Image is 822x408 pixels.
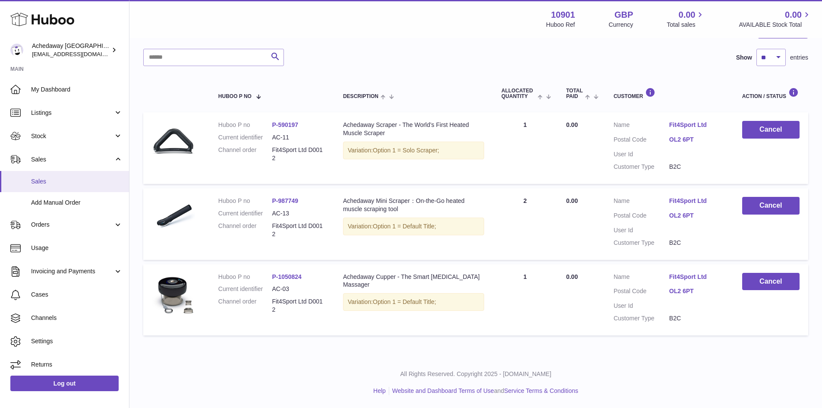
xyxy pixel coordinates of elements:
a: P-1050824 [272,273,302,280]
span: 0.00 [566,121,578,128]
p: All Rights Reserved. Copyright 2025 - [DOMAIN_NAME] [136,370,815,378]
li: and [389,387,578,395]
dt: User Id [614,150,669,158]
a: Website and Dashboard Terms of Use [392,387,494,394]
span: Option 1 = Default Title; [373,298,436,305]
div: Huboo Ref [546,21,575,29]
td: 1 [493,112,557,184]
dt: Customer Type [614,314,669,323]
dt: Current identifier [218,285,272,293]
span: Invoicing and Payments [31,267,113,275]
div: Achedaway Scraper - The World’s First Heated Muscle Scraper [343,121,484,137]
dt: Channel order [218,222,272,238]
dd: AC-13 [272,209,326,218]
span: Cases [31,291,123,299]
dt: Postal Code [614,212,669,222]
span: 0.00 [785,9,802,21]
span: ALLOCATED Quantity [501,88,535,99]
dt: User Id [614,302,669,310]
a: Help [373,387,386,394]
dd: AC-03 [272,285,326,293]
a: OL2 6PT [669,287,725,295]
span: Total sales [667,21,705,29]
a: P-987749 [272,197,298,204]
dd: B2C [669,314,725,323]
dt: Channel order [218,146,272,162]
dt: Huboo P no [218,197,272,205]
button: Cancel [742,197,800,215]
div: Variation: [343,293,484,311]
dd: B2C [669,163,725,171]
button: Cancel [742,273,800,291]
td: 1 [493,264,557,336]
div: Achedaway Mini Scraper：On-the-Go heated muscle scraping tool [343,197,484,213]
span: AVAILABLE Stock Total [739,21,812,29]
dt: Huboo P no [218,121,272,129]
dt: Name [614,273,669,283]
span: Add Manual Order [31,199,123,207]
dd: B2C [669,239,725,247]
label: Show [736,54,752,62]
span: 0.00 [679,9,696,21]
a: 0.00 AVAILABLE Stock Total [739,9,812,29]
span: Returns [31,361,123,369]
a: Service Terms & Conditions [504,387,578,394]
span: 0.00 [566,273,578,280]
dt: Name [614,197,669,207]
dd: Fit4Sport Ltd D0012 [272,222,326,238]
a: 0.00 Total sales [667,9,705,29]
span: Stock [31,132,113,140]
dt: Current identifier [218,133,272,142]
dd: Fit4Sport Ltd D0012 [272,146,326,162]
span: My Dashboard [31,85,123,94]
div: Customer [614,88,725,99]
span: Description [343,94,378,99]
div: Variation: [343,218,484,235]
dt: Name [614,121,669,131]
a: Log out [10,376,119,391]
a: Fit4Sport Ltd [669,121,725,129]
span: Usage [31,244,123,252]
div: Variation: [343,142,484,159]
dt: Customer Type [614,239,669,247]
dt: Huboo P no [218,273,272,281]
dt: Channel order [218,297,272,314]
strong: 10901 [551,9,575,21]
img: Achedaway-Muscle-Scraper.png [152,121,195,164]
dt: User Id [614,226,669,234]
span: Huboo P no [218,94,252,99]
span: Channels [31,314,123,322]
span: 0.00 [566,197,578,204]
a: Fit4Sport Ltd [669,273,725,281]
dt: Customer Type [614,163,669,171]
span: Option 1 = Solo Scraper; [373,147,439,154]
a: P-590197 [272,121,298,128]
span: Total paid [566,88,583,99]
span: Option 1 = Default Title; [373,223,436,230]
span: Sales [31,155,113,164]
img: Achedaway-Solo-Cupper.jpg [152,273,195,316]
dd: AC-11 [272,133,326,142]
span: Settings [31,337,123,345]
dd: Fit4Sport Ltd D0012 [272,297,326,314]
div: Achedaway [GEOGRAPHIC_DATA] [32,42,110,58]
button: Cancel [742,121,800,139]
div: Currency [609,21,633,29]
dt: Current identifier [218,209,272,218]
dt: Postal Code [614,287,669,297]
dt: Postal Code [614,136,669,146]
a: OL2 6PT [669,136,725,144]
span: [EMAIL_ADDRESS][DOMAIN_NAME] [32,51,127,57]
img: musclescraper_750x_c42b3404-e4d5-48e3-b3b1-8be745232369.png [152,197,195,240]
strong: GBP [614,9,633,21]
span: Listings [31,109,113,117]
td: 2 [493,188,557,260]
a: OL2 6PT [669,212,725,220]
span: entries [790,54,808,62]
span: Sales [31,177,123,186]
a: Fit4Sport Ltd [669,197,725,205]
div: Action / Status [742,88,800,99]
div: Achedaway Cupper - The Smart [MEDICAL_DATA] Massager [343,273,484,289]
span: Orders [31,221,113,229]
img: admin@newpb.co.uk [10,44,23,57]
